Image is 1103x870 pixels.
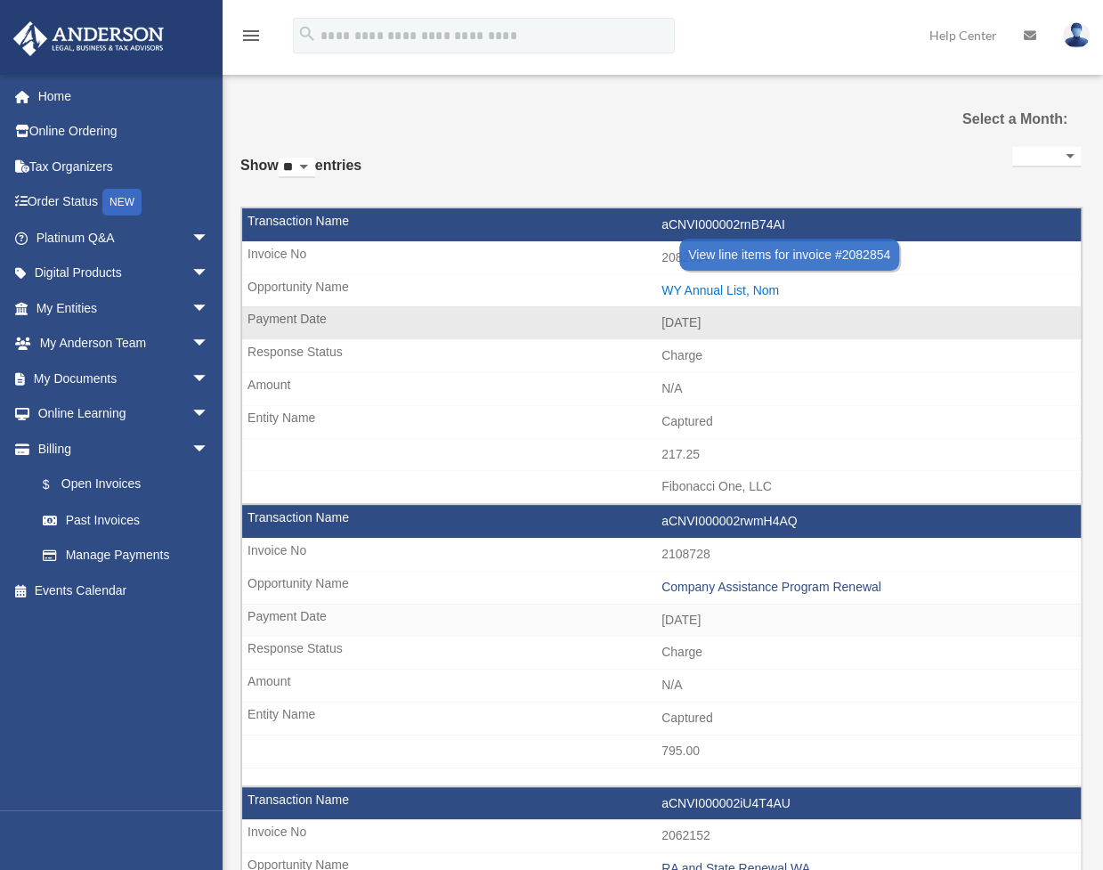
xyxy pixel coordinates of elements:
[53,474,61,496] span: $
[242,735,1081,768] td: 795.00
[12,361,236,396] a: My Documentsarrow_drop_down
[242,208,1081,242] td: aCNVI000002rnB74AI
[8,21,169,56] img: Anderson Advisors Platinum Portal
[242,470,1081,504] td: Fibonacci One, LLC
[12,114,236,150] a: Online Ordering
[297,24,317,44] i: search
[240,31,262,46] a: menu
[242,604,1081,638] td: [DATE]
[191,361,227,397] span: arrow_drop_down
[12,326,236,362] a: My Anderson Teamarrow_drop_down
[102,189,142,215] div: NEW
[25,502,227,538] a: Past Invoices
[12,573,236,608] a: Events Calendar
[242,787,1081,821] td: aCNVI000002iU4T4AU
[242,438,1081,472] td: 217.25
[279,158,315,178] select: Showentries
[242,339,1081,373] td: Charge
[240,153,361,196] label: Show entries
[25,538,236,573] a: Manage Payments
[12,149,236,184] a: Tax Organizers
[191,256,227,292] span: arrow_drop_down
[12,431,236,467] a: Billingarrow_drop_down
[242,669,1081,703] td: N/A
[661,283,1072,298] div: WY Annual List, Nom
[12,290,236,326] a: My Entitiesarrow_drop_down
[240,25,262,46] i: menu
[191,290,227,327] span: arrow_drop_down
[242,241,1081,275] td: 2082854
[242,702,1081,736] td: Captured
[242,538,1081,572] td: 2108728
[12,78,236,114] a: Home
[191,326,227,362] span: arrow_drop_down
[242,405,1081,439] td: Captured
[242,306,1081,340] td: [DATE]
[191,220,227,256] span: arrow_drop_down
[12,184,236,221] a: Order StatusNEW
[12,396,236,432] a: Online Learningarrow_drop_down
[191,431,227,468] span: arrow_drop_down
[242,505,1081,539] td: aCNVI000002rwmH4AQ
[242,636,1081,670] td: Charge
[954,107,1067,132] label: Select a Month:
[242,819,1081,853] td: 2062152
[25,467,236,503] a: $Open Invoices
[12,220,236,256] a: Platinum Q&Aarrow_drop_down
[661,580,1072,595] div: Company Assistance Program Renewal
[1063,22,1090,48] img: User Pic
[242,372,1081,406] td: N/A
[191,396,227,433] span: arrow_drop_down
[12,256,236,291] a: Digital Productsarrow_drop_down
